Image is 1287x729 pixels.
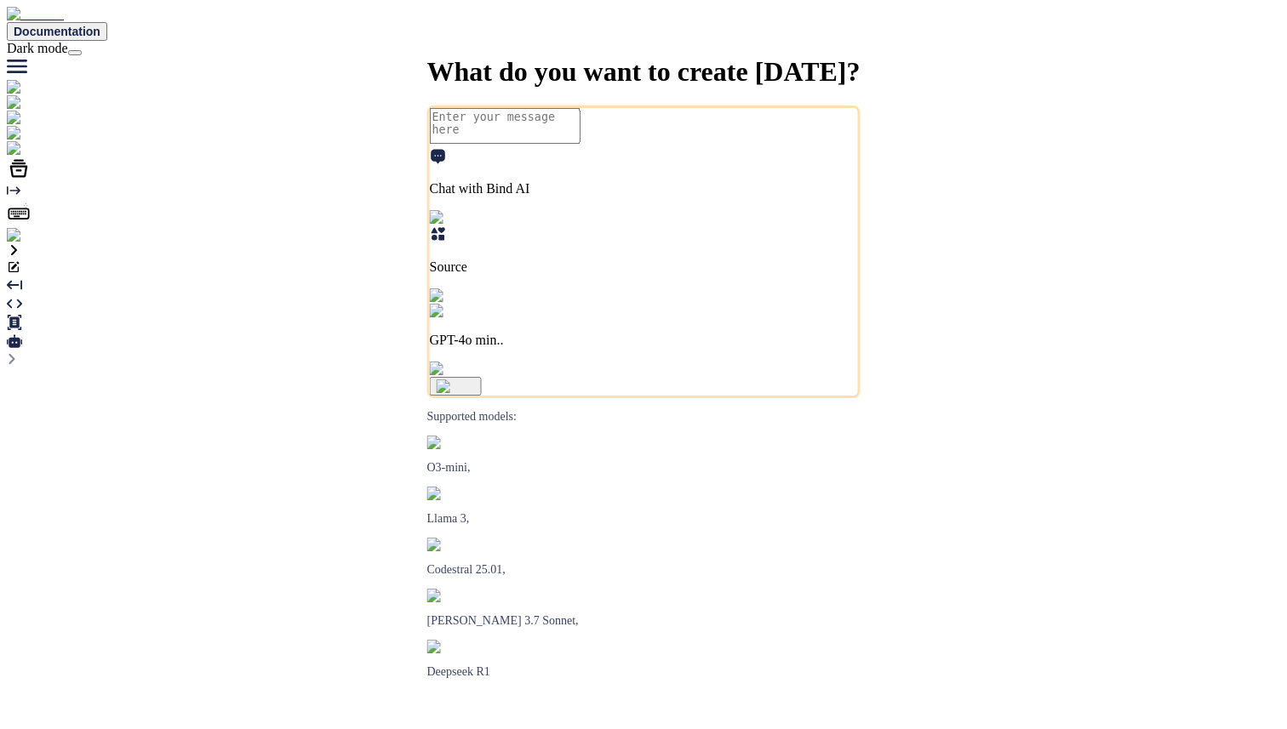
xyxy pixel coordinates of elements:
[437,379,475,393] img: icon
[430,333,858,348] p: GPT-4o min..
[427,461,861,475] p: O3-mini,
[7,7,64,22] img: Bind AI
[427,487,478,500] img: Llama2
[430,304,514,319] img: GPT-4o mini
[430,210,500,225] img: Pick Tools
[427,614,861,628] p: [PERSON_NAME] 3.7 Sonnet,
[430,259,858,275] p: Source
[427,410,861,424] p: Supported models:
[14,25,100,38] span: Documentation
[430,362,503,377] img: attachment
[430,288,512,304] img: Pick Models
[7,126,85,141] img: githubLight
[7,228,62,243] img: settings
[7,41,68,55] span: Dark mode
[427,563,861,577] p: Codestral 25.01,
[7,80,43,95] img: chat
[430,181,858,196] p: Chat with Bind AI
[427,436,472,449] img: GPT-4
[427,538,492,551] img: Mistral-AI
[427,589,472,602] img: claude
[427,665,861,679] p: Deepseek R1
[7,141,119,157] img: darkCloudIdeIcon
[427,640,472,653] img: claude
[7,22,107,41] button: Documentation
[427,512,861,526] p: Llama 3,
[7,111,43,126] img: chat
[7,95,68,111] img: ai-studio
[427,56,861,87] span: What do you want to create [DATE]?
